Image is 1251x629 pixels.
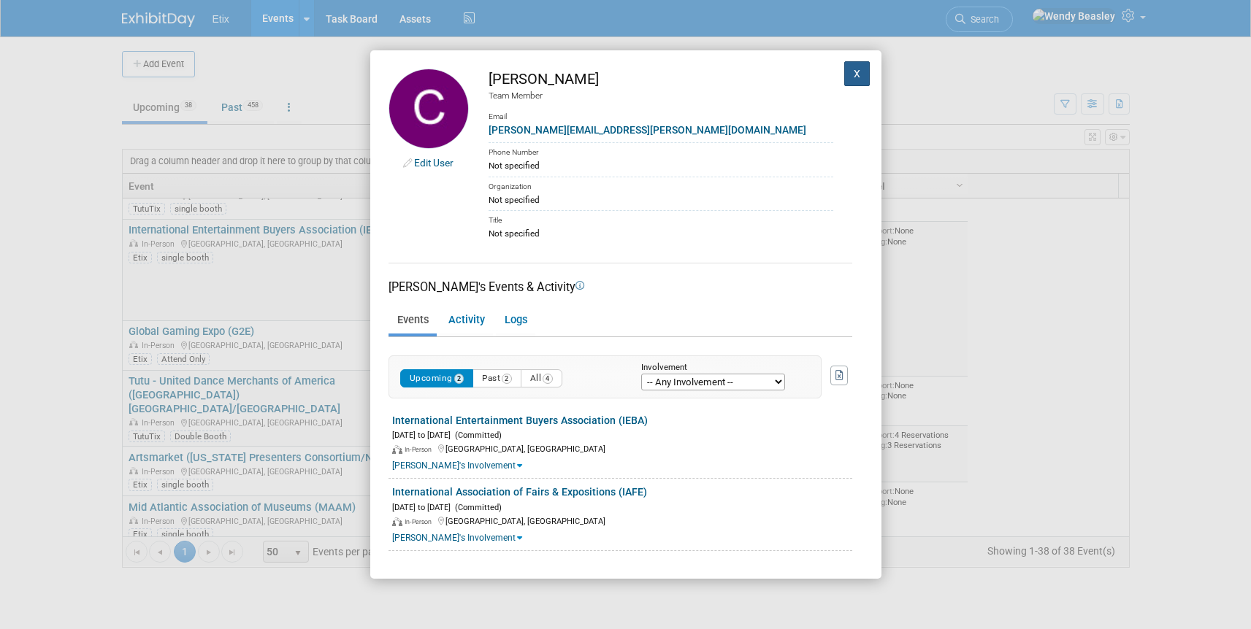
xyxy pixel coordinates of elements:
[392,441,852,455] div: [GEOGRAPHIC_DATA], [GEOGRAPHIC_DATA]
[392,460,522,471] a: [PERSON_NAME]'s Involvement
[489,193,833,207] div: Not specified
[489,124,806,136] a: [PERSON_NAME][EMAIL_ADDRESS][PERSON_NAME][DOMAIN_NAME]
[405,446,436,453] span: In-Person
[489,69,833,90] div: [PERSON_NAME]
[489,159,833,172] div: Not specified
[392,514,852,528] div: [GEOGRAPHIC_DATA], [GEOGRAPHIC_DATA]
[400,369,474,387] button: Upcoming2
[521,369,562,387] button: All4
[502,374,512,384] span: 2
[392,445,402,454] img: In-Person Event
[489,142,833,159] div: Phone Number
[440,308,493,333] a: Activity
[405,518,436,525] span: In-Person
[489,90,833,102] div: Team Member
[451,431,502,440] span: (Committed)
[489,177,833,193] div: Organization
[389,279,852,296] div: [PERSON_NAME]'s Events & Activity
[389,308,437,333] a: Events
[414,157,454,169] a: Edit User
[489,227,833,240] div: Not specified
[392,500,852,514] div: [DATE] to [DATE]
[454,374,464,384] span: 2
[392,533,522,543] a: [PERSON_NAME]'s Involvement
[392,486,647,498] a: International Association of Fairs & Expositions (IAFE)
[451,503,502,512] span: (Committed)
[392,517,402,526] img: In-Person Event
[489,210,833,227] div: Title
[543,374,553,384] span: 4
[392,414,648,426] a: International Entertainment Buyers Association (IEBA)
[473,369,521,387] button: Past2
[489,101,833,123] div: Email
[496,308,535,333] a: Logs
[641,363,799,373] div: Involvement
[389,69,469,149] img: Chris Battaglino
[392,428,852,441] div: [DATE] to [DATE]
[844,61,871,86] button: X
